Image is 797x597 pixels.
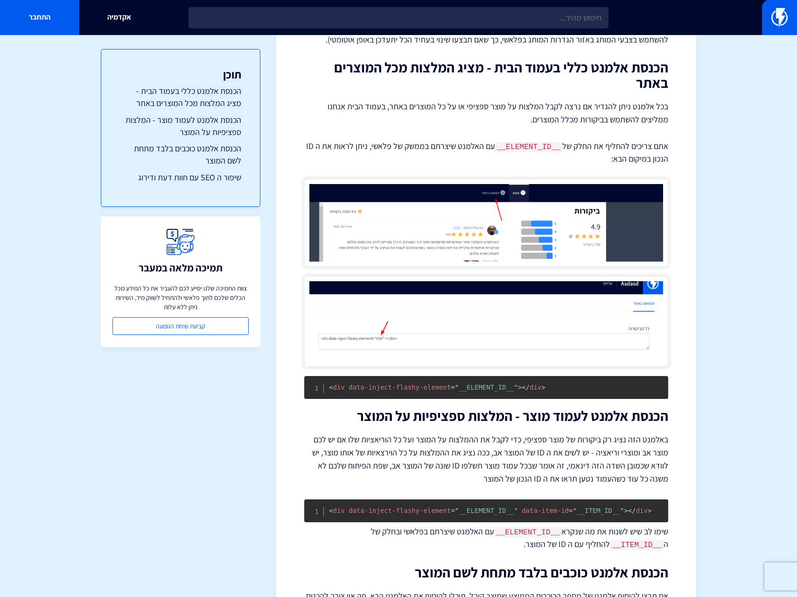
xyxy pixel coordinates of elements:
h2: הכנסת אלמנט כוכבים בלבד מתחת לשם המוצר [304,565,668,580]
span: > [648,507,651,514]
span: HTML [650,503,667,510]
input: חיפוש מהיר... [189,7,608,28]
a: הכנסת אלמנט לעמוד מוצר - המלצות ספציפיות על המוצר [120,114,241,138]
span: " [573,507,577,514]
span: </ [628,507,636,514]
h3: תוכן [120,68,241,80]
span: data-inject-flashy-element [349,384,451,391]
span: __ELEMENT_ID__ [451,507,517,514]
span: " [514,384,517,391]
span: data-item-id [522,507,569,514]
a: קביעת שיחת הטמעה [112,317,249,335]
span: data-inject-flashy-element [349,507,451,514]
span: div [628,507,648,514]
code: __ELEMENT_ID__ [494,527,561,538]
a: הכנסת אלמנט כללי בעמוד הבית - מציג המלצות מכל המוצרים באתר [120,85,241,109]
button: Copy [634,380,650,386]
span: > [518,384,522,391]
a: הכנסת אלמנט כוכבים בלבד מתחת לשם המוצר [120,142,241,166]
button: Copy [634,503,650,510]
span: " [620,507,624,514]
code: __ELEMENT_ID__ [495,142,562,152]
span: = [451,507,454,514]
p: צוות התמיכה שלנו יסייע לכם להעביר את כל המידע מכל הכלים שלכם לתוך פלאשי ולהתחיל לשווק מיד, השירות... [112,284,249,312]
span: > [624,507,628,514]
span: __ITEM_ID__ [569,507,624,514]
span: Copy [636,503,647,510]
h2: הכנסת אלמנט לעמוד מוצר - המלצות ספציפיות על המוצר [304,408,668,424]
p: אתם צריכים להחליף את החלק של עם האלמנט שיצרתם בממשק של פלאשי, ניתן לראות את ה ID הנכון במיקום הבא: [304,140,668,165]
span: " [455,384,459,391]
span: " [514,507,517,514]
p: באלמנט הזה נציג רק ביקורות של מוצר ספציפי, כדי לקבל את ההמלצות על המוצר ועל כל הוריאציות שלו אם י... [304,433,668,485]
span: > [541,384,545,391]
span: Copy [636,380,647,386]
a: שיפור ה SEO עם חוות דעת ודירוג [120,171,241,184]
span: " [455,507,459,514]
span: div [522,384,541,391]
span: </ [522,384,530,391]
code: __ITEM_ID__ [610,540,664,550]
p: בכל אלמנט ניתן להגדיר אם נרצה לקבל המלצות על מוצר ספציפי או על כל המוצרים באתר, בעמוד הבית אנחנו ... [304,100,668,126]
span: __ELEMENT_ID__ [451,384,517,391]
h3: תמיכה מלאה במעבר [139,262,223,273]
h2: הכנסת אלמנט כללי בעמוד הבית - מציג המלצות מכל המוצרים באתר [304,60,668,91]
span: div [329,384,345,391]
p: שימו לב שיש לשנות את מה שנקרא עם האלמנט שיצרתם בפלאשי ובחלק של ה להחליף עם ה ID של המוצר. [304,526,668,551]
span: < [329,384,333,391]
span: HTML [650,380,667,386]
span: = [451,384,454,391]
span: < [329,507,333,514]
span: = [569,507,573,514]
span: div [329,507,345,514]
